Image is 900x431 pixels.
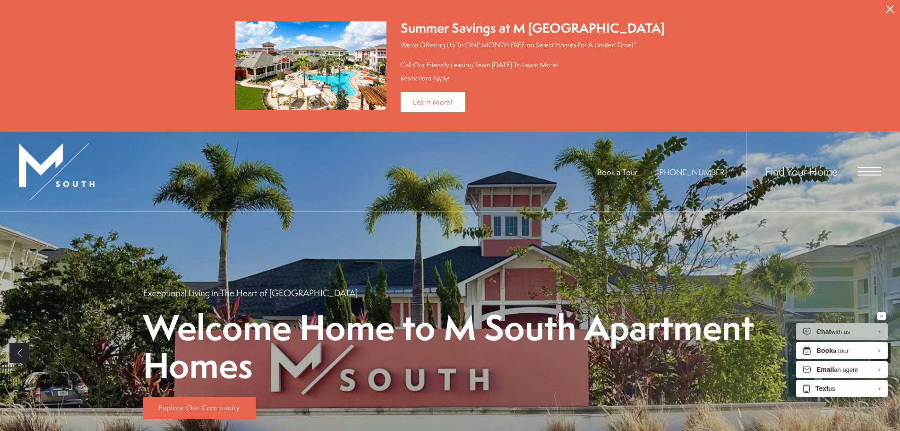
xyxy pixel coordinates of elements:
div: Summer Savings at M [GEOGRAPHIC_DATA] [401,19,665,37]
button: Open Menu [857,167,881,176]
a: Book a Tour [597,167,637,177]
a: Explore Our Community [143,397,256,420]
a: Previous [9,343,29,363]
a: Learn More! [401,92,465,112]
img: MSouth [19,143,94,200]
a: Call Us at 813-570-8014 [657,167,727,177]
p: Welcome Home to M South Apartment Homes [143,308,757,383]
img: Summer Savings at M South Apartments [235,21,386,110]
div: Restrictions Apply! [401,74,665,82]
span: Explore Our Community [159,403,240,413]
p: Exceptional Living in The Heart of [GEOGRAPHIC_DATA] [143,287,358,299]
span: [PHONE_NUMBER] [657,167,727,177]
p: We're Offering Up To ONE MONTH FREE on Select Homes For A Limited Time!* Call Our Friendly Leasin... [401,40,665,70]
a: Find Your Home [765,164,838,179]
